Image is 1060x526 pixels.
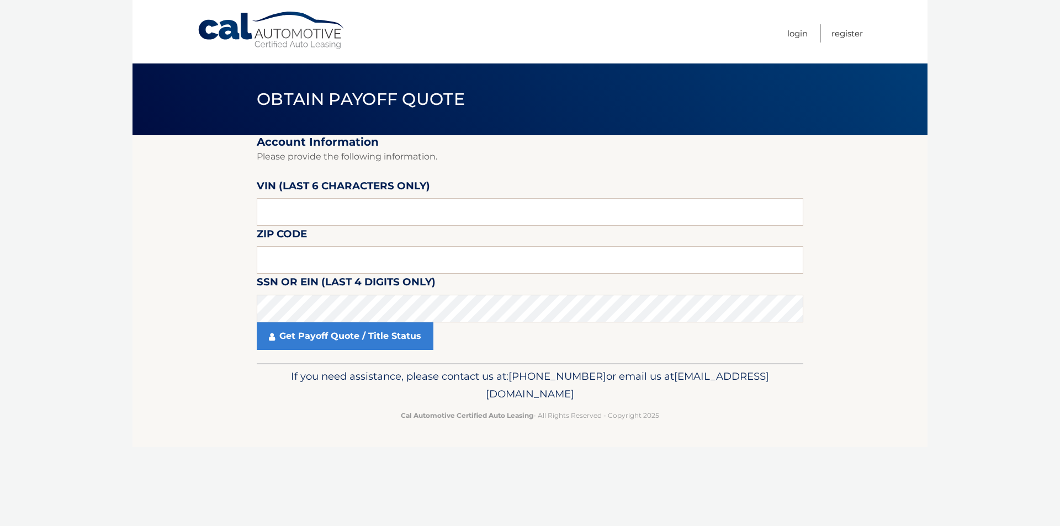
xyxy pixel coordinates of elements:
span: [PHONE_NUMBER] [508,370,606,382]
label: VIN (last 6 characters only) [257,178,430,198]
strong: Cal Automotive Certified Auto Leasing [401,411,533,419]
label: Zip Code [257,226,307,246]
a: Cal Automotive [197,11,346,50]
span: Obtain Payoff Quote [257,89,465,109]
h2: Account Information [257,135,803,149]
a: Login [787,24,808,42]
p: - All Rights Reserved - Copyright 2025 [264,410,796,421]
a: Register [831,24,863,42]
p: If you need assistance, please contact us at: or email us at [264,368,796,403]
p: Please provide the following information. [257,149,803,164]
label: SSN or EIN (last 4 digits only) [257,274,436,294]
a: Get Payoff Quote / Title Status [257,322,433,350]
